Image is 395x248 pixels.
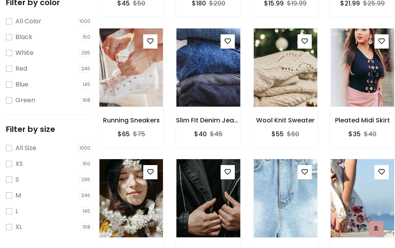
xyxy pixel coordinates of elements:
h6: Slim Fit Denim Jeans [176,116,240,124]
span: 246 [79,192,93,199]
del: $45 [210,130,223,139]
h6: $55 [271,130,284,138]
label: All Size [15,143,36,153]
h5: Filter by size [6,124,93,134]
del: $40 [364,130,376,139]
del: $75 [133,130,145,139]
h6: $65 [118,130,130,138]
label: S [15,175,19,184]
span: 1000 [77,144,93,152]
label: Blue [15,80,28,89]
label: XL [15,222,22,232]
label: Green [15,96,35,105]
span: 168 [80,223,93,231]
h6: Pleated Midi Skirt [330,116,395,124]
label: XS [15,159,23,169]
label: M [15,191,21,200]
h6: Wool Knit Sweater [253,116,318,124]
label: White [15,48,34,58]
label: All Color [15,17,41,26]
span: 150 [80,33,93,41]
h6: $40 [194,130,207,138]
label: Red [15,64,27,73]
span: 168 [80,96,93,104]
del: $60 [287,130,299,139]
span: 145 [80,81,93,88]
h6: Running Sneakers [99,116,163,124]
span: 150 [80,160,93,168]
label: L [15,207,18,216]
span: 1000 [77,17,93,25]
span: 295 [79,49,93,57]
span: 145 [80,207,93,215]
span: 295 [79,176,93,184]
label: Black [15,32,32,42]
span: 246 [79,65,93,73]
h6: $35 [348,130,361,138]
